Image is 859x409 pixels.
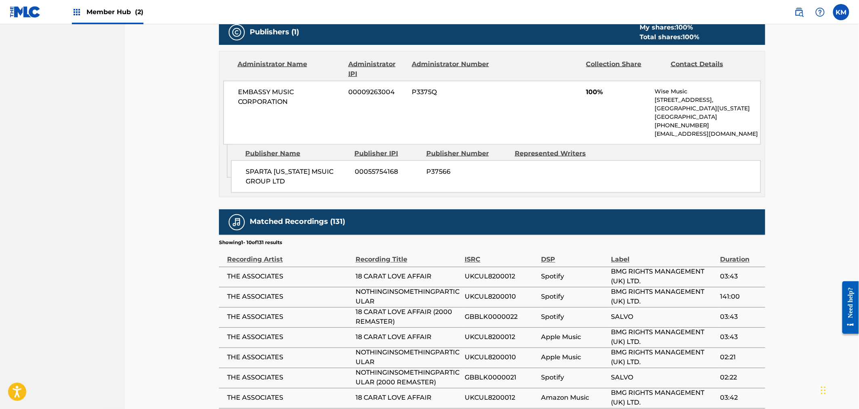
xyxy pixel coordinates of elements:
[611,348,716,367] span: BMG RIGHTS MANAGEMENT (UK) LTD.
[246,167,349,186] span: SPARTA [US_STATE] MSUIC GROUP LTD
[720,312,761,322] span: 03:43
[720,272,761,282] span: 03:43
[355,167,420,177] span: 00055754168
[720,333,761,342] span: 03:43
[356,308,461,327] span: 18 CARAT LOVE AFFAIR (2000 REMASTER)
[640,32,699,42] div: Total shares:
[86,7,143,17] span: Member Hub
[356,348,461,367] span: NOTHINGINSOMETHINGPARTICULAR
[611,312,716,322] span: SALVO
[232,217,242,227] img: Matched Recordings
[655,113,760,121] p: [GEOGRAPHIC_DATA]
[655,96,760,104] p: [STREET_ADDRESS],
[611,388,716,408] span: BMG RIGHTS MANAGEMENT (UK) LTD.
[676,23,693,31] span: 100 %
[426,167,509,177] span: P37566
[515,149,597,158] div: Represented Writers
[815,7,825,17] img: help
[250,217,345,227] h5: Matched Recordings (131)
[655,130,760,138] p: [EMAIL_ADDRESS][DOMAIN_NAME]
[219,239,282,247] p: Showing 1 - 10 of 131 results
[227,373,352,383] span: THE ASSOCIATES
[412,87,491,97] span: P3375Q
[354,149,420,158] div: Publisher IPI
[356,393,461,403] span: 18 CARAT LOVE AFFAIR
[655,104,760,113] p: [GEOGRAPHIC_DATA][US_STATE]
[836,275,859,340] iframe: Resource Center
[611,267,716,287] span: BMG RIGHTS MANAGEMENT (UK) LTD.
[227,333,352,342] span: THE ASSOCIATES
[720,292,761,302] span: 141:00
[541,272,607,282] span: Spotify
[465,292,537,302] span: UKCUL8200010
[794,7,804,17] img: search
[356,287,461,307] span: NOTHINGINSOMETHINGPARTICULAR
[821,378,826,403] div: Drag
[356,333,461,342] span: 18 CARAT LOVE AFFAIR
[791,4,807,20] a: Public Search
[833,4,849,20] div: User Menu
[465,333,537,342] span: UKCUL8200012
[720,373,761,383] span: 02:22
[586,59,665,79] div: Collection Share
[812,4,828,20] div: Help
[348,59,406,79] div: Administrator IPI
[682,33,699,41] span: 100 %
[238,59,342,79] div: Administrator Name
[356,368,461,388] span: NOTHINGINSOMETHINGPARTICULAR (2000 REMASTER)
[541,333,607,342] span: Apple Music
[611,373,716,383] span: SALVO
[586,87,649,97] span: 100%
[232,27,242,37] img: Publishers
[819,370,859,409] iframe: Chat Widget
[611,328,716,347] span: BMG RIGHTS MANAGEMENT (UK) LTD.
[640,23,699,32] div: My shares:
[671,59,749,79] div: Contact Details
[227,247,352,265] div: Recording Artist
[541,393,607,403] span: Amazon Music
[227,393,352,403] span: THE ASSOCIATES
[10,6,41,18] img: MLC Logo
[541,312,607,322] span: Spotify
[356,247,461,265] div: Recording Title
[245,149,348,158] div: Publisher Name
[238,87,343,107] span: EMBASSY MUSIC CORPORATION
[250,27,299,37] h5: Publishers (1)
[720,247,761,265] div: Duration
[356,272,461,282] span: 18 CARAT LOVE AFFAIR
[541,292,607,302] span: Spotify
[349,87,406,97] span: 00009263004
[465,272,537,282] span: UKCUL8200012
[72,7,82,17] img: Top Rightsholders
[465,353,537,363] span: UKCUL8200010
[227,292,352,302] span: THE ASSOCIATES
[135,8,143,16] span: (2)
[465,373,537,383] span: GBBLK0000021
[541,353,607,363] span: Apple Music
[227,312,352,322] span: THE ASSOCIATES
[720,353,761,363] span: 02:21
[465,393,537,403] span: UKCUL8200012
[465,312,537,322] span: GBBLK0000022
[426,149,509,158] div: Publisher Number
[655,87,760,96] p: Wise Music
[227,353,352,363] span: THE ASSOCIATES
[227,272,352,282] span: THE ASSOCIATES
[655,121,760,130] p: [PHONE_NUMBER]
[541,373,607,383] span: Spotify
[611,247,716,265] div: Label
[720,393,761,403] span: 03:42
[611,287,716,307] span: BMG RIGHTS MANAGEMENT (UK) LTD.
[541,247,607,265] div: DSP
[465,247,537,265] div: ISRC
[412,59,490,79] div: Administrator Number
